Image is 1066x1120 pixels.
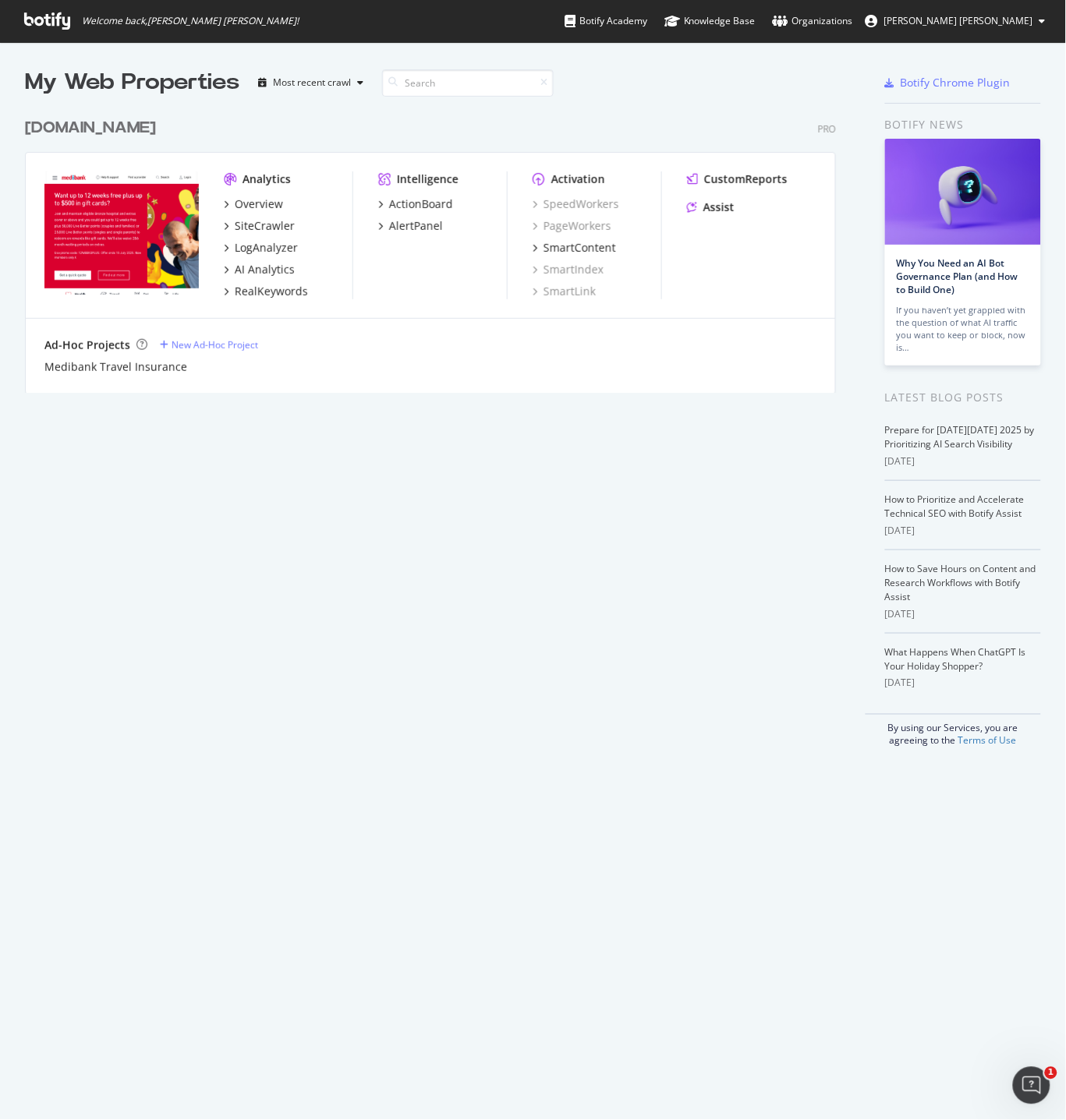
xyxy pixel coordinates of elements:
div: Botify Chrome Plugin [901,75,1011,90]
a: Terms of Use [958,734,1017,747]
span: 1 [1045,1067,1057,1079]
div: Ad-Hoc Projects [44,337,130,353]
a: SmartIndex [533,262,604,277]
div: Knowledge Base [664,13,756,29]
div: SiteCrawler [235,218,295,234]
div: Pro [818,122,836,136]
div: [DATE] [885,454,1041,468]
a: Botify Chrome Plugin [885,75,1011,90]
a: Assist [687,200,735,215]
div: [DATE] [885,607,1041,621]
div: Botify Academy [565,13,647,29]
a: SmartLink [533,284,596,299]
img: Medibank.com.au [44,171,199,295]
div: Intelligence [397,171,459,187]
span: Welcome back, [PERSON_NAME] [PERSON_NAME] ! [82,15,299,27]
a: What Happens When ChatGPT Is Your Holiday Shopper? [885,645,1026,673]
div: [DOMAIN_NAME] [25,117,156,140]
a: Prepare for [DATE][DATE] 2025 by Prioritizing AI Search Visibility [885,423,1035,450]
div: Organizations [773,13,853,29]
a: SiteCrawler [224,218,295,234]
div: Most recent crawl [273,78,351,87]
div: If you haven’t yet grappled with the question of what AI traffic you want to keep or block, now is… [897,304,1029,354]
div: RealKeywords [235,284,308,299]
a: [DOMAIN_NAME] [25,117,162,140]
a: Overview [224,196,283,212]
a: LogAnalyzer [224,240,298,256]
div: Botify news [885,116,1041,133]
div: ActionBoard [389,196,453,212]
div: [DATE] [885,524,1041,538]
div: SmartContent [544,240,616,256]
a: Medibank Travel Insurance [44,359,187,375]
a: ActionBoard [378,196,453,212]
button: Most recent crawl [252,70,370,95]
div: Overview [235,196,283,212]
a: Why You Need an AI Bot Governance Plan (and How to Build One) [897,256,1018,296]
a: How to Prioritize and Accelerate Technical SEO with Botify Assist [885,493,1025,520]
a: RealKeywords [224,284,308,299]
input: Search [382,69,554,97]
div: Latest Blog Posts [885,389,1041,406]
div: My Web Properties [25,67,239,98]
a: SpeedWorkers [533,196,619,212]
div: grid [25,98,848,393]
button: [PERSON_NAME] [PERSON_NAME] [853,9,1058,34]
a: How to Save Hours on Content and Research Workflows with Botify Assist [885,562,1036,603]
a: AlertPanel [378,218,443,234]
div: Analytics [243,171,291,187]
a: AI Analytics [224,262,295,277]
div: LogAnalyzer [235,240,298,256]
div: New Ad-Hoc Project [172,338,258,352]
div: Activation [551,171,605,187]
iframe: Intercom live chat [1013,1067,1050,1104]
a: New Ad-Hoc Project [160,338,258,352]
a: PageWorkers [533,218,611,234]
a: CustomReports [687,171,788,187]
div: AlertPanel [389,218,443,234]
div: By using our Services, you are agreeing to the [866,714,1041,747]
div: Assist [703,200,735,215]
div: AI Analytics [235,262,295,277]
div: [DATE] [885,677,1041,691]
img: Why You Need an AI Bot Governance Plan (and How to Build One) [885,139,1041,245]
div: CustomReports [704,171,788,187]
span: Ashleigh Mabilia [884,14,1033,27]
a: SmartContent [533,240,616,256]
